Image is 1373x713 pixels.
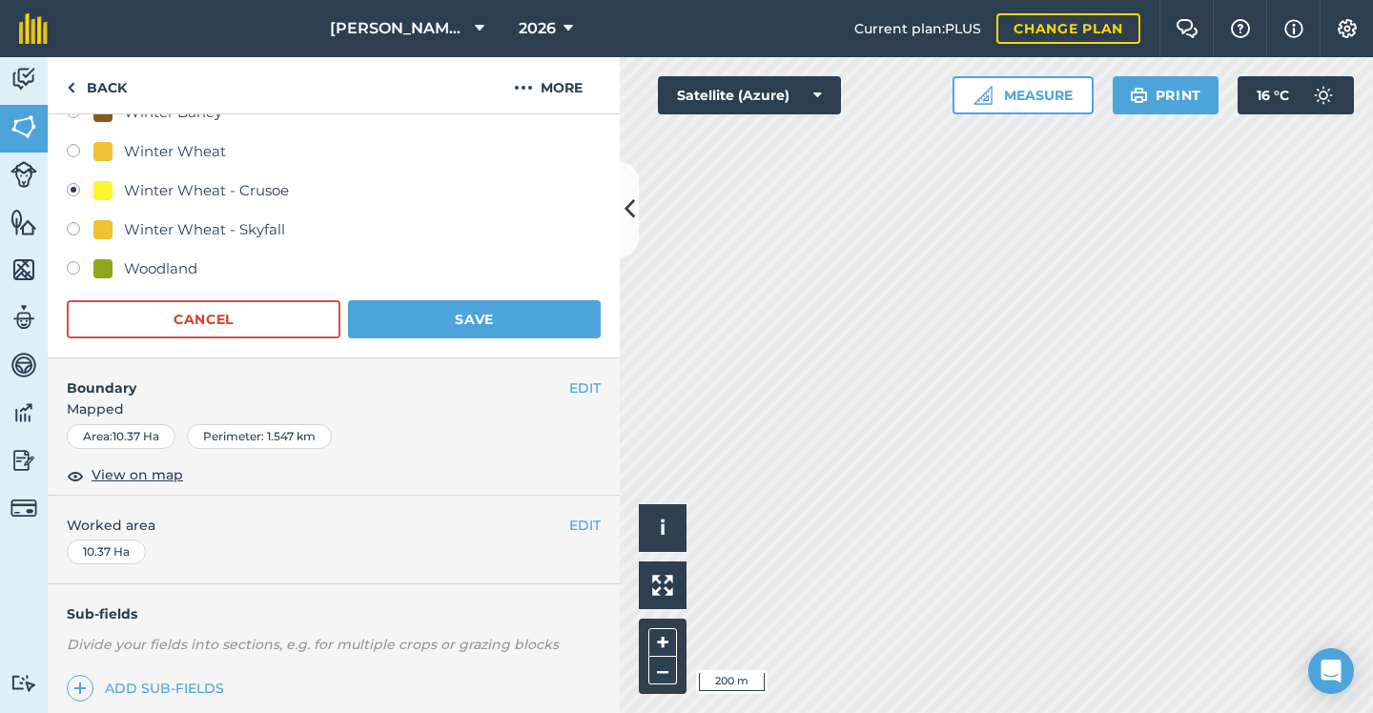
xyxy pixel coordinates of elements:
button: Satellite (Azure) [658,76,841,114]
img: svg+xml;base64,PD94bWwgdmVyc2lvbj0iMS4wIiBlbmNvZGluZz0idXRmLTgiPz4KPCEtLSBHZW5lcmF0b3I6IEFkb2JlIE... [1304,76,1342,114]
a: Back [48,57,146,113]
img: svg+xml;base64,PHN2ZyB4bWxucz0iaHR0cDovL3d3dy53My5vcmcvMjAwMC9zdmciIHdpZHRoPSIxNCIgaGVpZ2h0PSIyNC... [73,677,87,700]
div: 10.37 Ha [67,540,146,564]
img: A question mark icon [1229,19,1252,38]
div: Winter Wheat - Crusoe [124,179,289,202]
img: svg+xml;base64,PD94bWwgdmVyc2lvbj0iMS4wIiBlbmNvZGluZz0idXRmLTgiPz4KPCEtLSBHZW5lcmF0b3I6IEFkb2JlIE... [10,303,37,332]
span: View on map [92,464,183,485]
button: + [648,628,677,657]
img: svg+xml;base64,PD94bWwgdmVyc2lvbj0iMS4wIiBlbmNvZGluZz0idXRmLTgiPz4KPCEtLSBHZW5lcmF0b3I6IEFkb2JlIE... [10,674,37,692]
img: Ruler icon [973,86,993,105]
img: svg+xml;base64,PD94bWwgdmVyc2lvbj0iMS4wIiBlbmNvZGluZz0idXRmLTgiPz4KPCEtLSBHZW5lcmF0b3I6IEFkb2JlIE... [10,161,37,188]
h4: Boundary [48,358,569,398]
button: i [639,504,686,552]
button: Print [1113,76,1219,114]
img: fieldmargin Logo [19,13,48,44]
h4: Sub-fields [48,603,620,624]
span: 16 ° C [1257,76,1289,114]
img: svg+xml;base64,PD94bWwgdmVyc2lvbj0iMS4wIiBlbmNvZGluZz0idXRmLTgiPz4KPCEtLSBHZW5lcmF0b3I6IEFkb2JlIE... [10,65,37,93]
span: Worked area [67,515,601,536]
div: Winter Wheat [124,140,226,163]
img: Four arrows, one pointing top left, one top right, one bottom right and the last bottom left [652,575,673,596]
img: svg+xml;base64,PHN2ZyB4bWxucz0iaHR0cDovL3d3dy53My5vcmcvMjAwMC9zdmciIHdpZHRoPSIyMCIgaGVpZ2h0PSIyNC... [514,76,533,99]
img: Two speech bubbles overlapping with the left bubble in the forefront [1176,19,1199,38]
span: i [660,516,666,540]
img: svg+xml;base64,PHN2ZyB4bWxucz0iaHR0cDovL3d3dy53My5vcmcvMjAwMC9zdmciIHdpZHRoPSI1NiIgaGVpZ2h0PSI2MC... [10,112,37,141]
div: Winter Wheat - Skyfall [124,218,285,241]
button: EDIT [569,515,601,536]
button: View on map [67,464,183,487]
span: 2026 [519,17,556,40]
div: Open Intercom Messenger [1308,648,1354,694]
em: Divide your fields into sections, e.g. for multiple crops or grazing blocks [67,636,559,653]
img: svg+xml;base64,PHN2ZyB4bWxucz0iaHR0cDovL3d3dy53My5vcmcvMjAwMC9zdmciIHdpZHRoPSIxNyIgaGVpZ2h0PSIxNy... [1284,17,1303,40]
img: svg+xml;base64,PHN2ZyB4bWxucz0iaHR0cDovL3d3dy53My5vcmcvMjAwMC9zdmciIHdpZHRoPSIxOSIgaGVpZ2h0PSIyNC... [1130,84,1148,107]
button: Measure [953,76,1094,114]
button: Cancel [67,300,340,338]
img: svg+xml;base64,PHN2ZyB4bWxucz0iaHR0cDovL3d3dy53My5vcmcvMjAwMC9zdmciIHdpZHRoPSI1NiIgaGVpZ2h0PSI2MC... [10,208,37,236]
img: svg+xml;base64,PHN2ZyB4bWxucz0iaHR0cDovL3d3dy53My5vcmcvMjAwMC9zdmciIHdpZHRoPSI5IiBoZWlnaHQ9IjI0Ii... [67,76,75,99]
div: Woodland [124,257,197,280]
img: svg+xml;base64,PHN2ZyB4bWxucz0iaHR0cDovL3d3dy53My5vcmcvMjAwMC9zdmciIHdpZHRoPSI1NiIgaGVpZ2h0PSI2MC... [10,255,37,284]
div: Area : 10.37 Ha [67,424,175,449]
a: Add sub-fields [67,675,232,702]
span: [PERSON_NAME] & SONS (MILL HOUSE) [330,17,467,40]
img: svg+xml;base64,PD94bWwgdmVyc2lvbj0iMS4wIiBlbmNvZGluZz0idXRmLTgiPz4KPCEtLSBHZW5lcmF0b3I6IEFkb2JlIE... [10,398,37,427]
div: Perimeter : 1.547 km [187,424,332,449]
img: A cog icon [1336,19,1359,38]
img: svg+xml;base64,PHN2ZyB4bWxucz0iaHR0cDovL3d3dy53My5vcmcvMjAwMC9zdmciIHdpZHRoPSIxOCIgaGVpZ2h0PSIyNC... [67,464,84,487]
button: Save [348,300,601,338]
button: More [477,57,620,113]
a: Change plan [996,13,1140,44]
span: Current plan : PLUS [854,18,981,39]
button: EDIT [569,377,601,398]
button: – [648,657,677,684]
span: Mapped [48,398,620,419]
img: svg+xml;base64,PD94bWwgdmVyc2lvbj0iMS4wIiBlbmNvZGluZz0idXRmLTgiPz4KPCEtLSBHZW5lcmF0b3I6IEFkb2JlIE... [10,495,37,521]
button: 16 °C [1238,76,1354,114]
img: svg+xml;base64,PD94bWwgdmVyc2lvbj0iMS4wIiBlbmNvZGluZz0idXRmLTgiPz4KPCEtLSBHZW5lcmF0b3I6IEFkb2JlIE... [10,351,37,379]
img: svg+xml;base64,PD94bWwgdmVyc2lvbj0iMS4wIiBlbmNvZGluZz0idXRmLTgiPz4KPCEtLSBHZW5lcmF0b3I6IEFkb2JlIE... [10,446,37,475]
